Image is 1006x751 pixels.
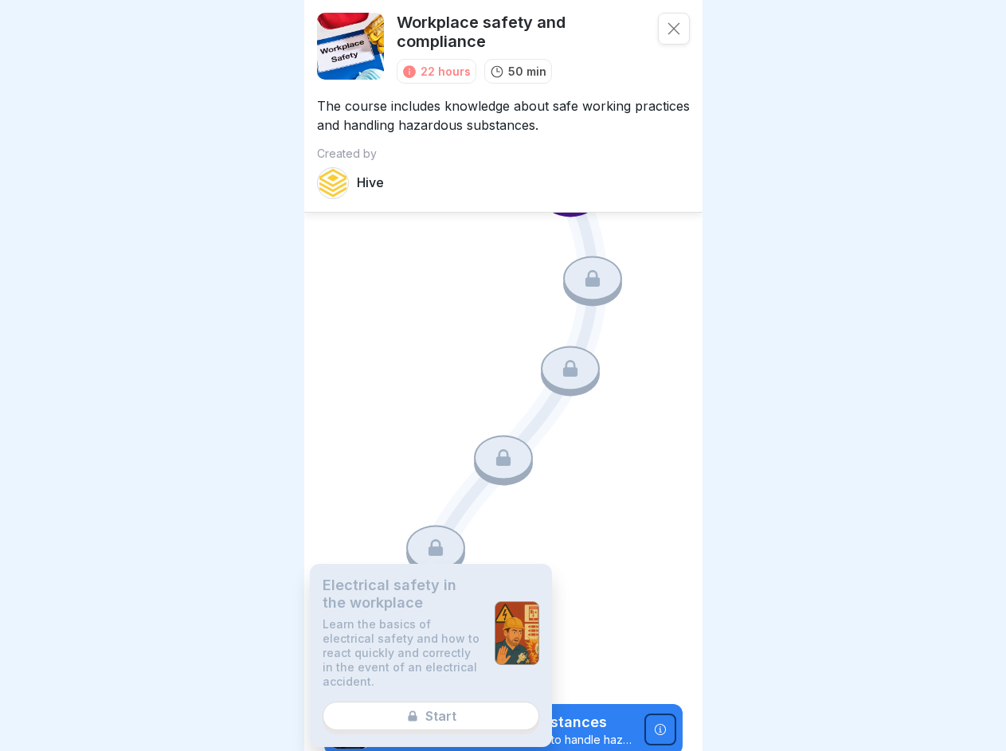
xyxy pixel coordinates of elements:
p: The course includes knowledge about safe working practices and handling hazardous substances. [317,84,690,135]
p: Electrical safety in the workplace [323,577,482,611]
p: Created by [317,147,690,161]
div: 22 hours [421,63,471,80]
p: Learn the basics of electrical safety and how to react quickly and correctly in the event of an e... [323,617,482,689]
p: 50 min [508,63,546,80]
p: Workplace safety and compliance [397,13,645,51]
p: Hive [357,175,384,190]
